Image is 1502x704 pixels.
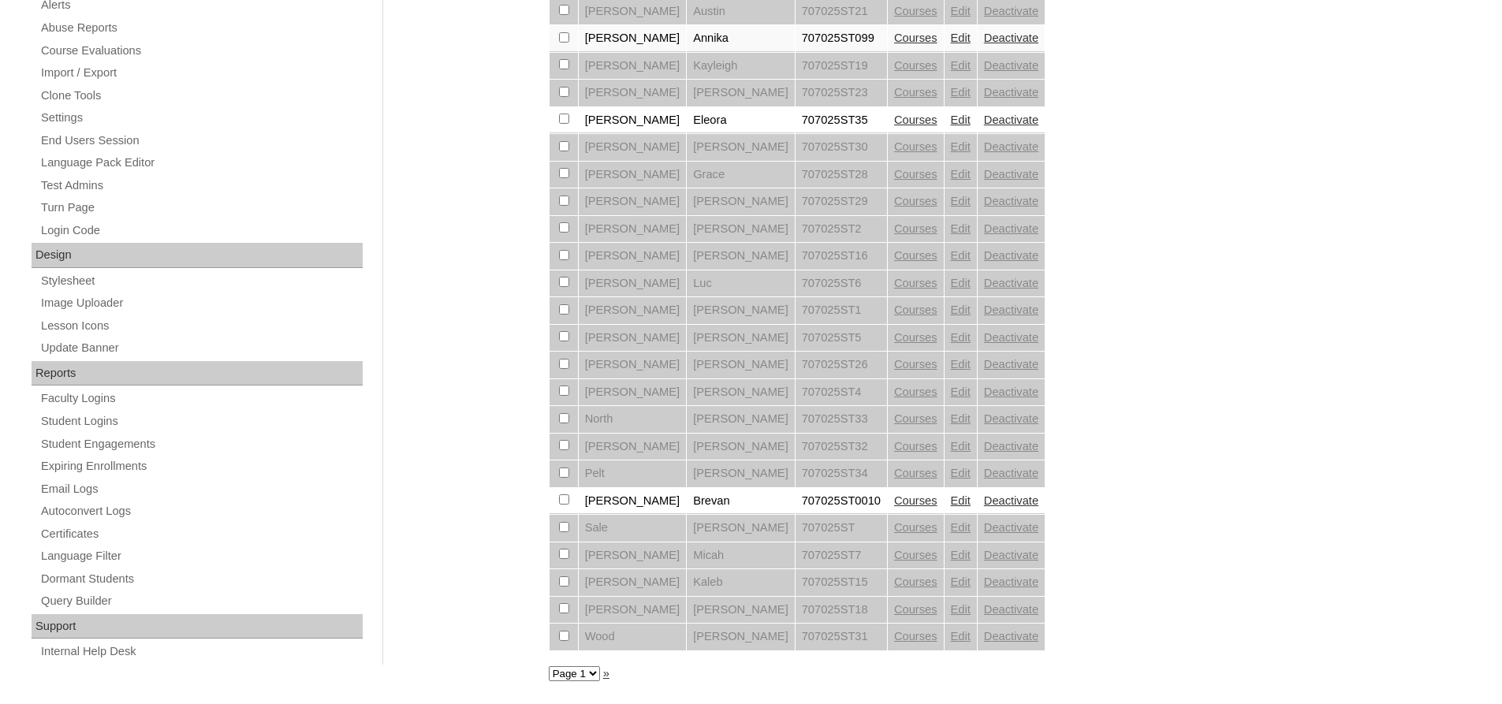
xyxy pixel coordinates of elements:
[579,460,687,487] td: Pelt
[984,358,1038,371] a: Deactivate
[951,494,971,507] a: Edit
[687,569,795,596] td: Kaleb
[894,440,937,453] a: Courses
[687,597,795,624] td: [PERSON_NAME]
[984,32,1038,44] a: Deactivate
[894,304,937,316] a: Courses
[894,412,937,425] a: Courses
[984,114,1038,126] a: Deactivate
[984,86,1038,99] a: Deactivate
[894,277,937,289] a: Courses
[687,488,795,515] td: Brevan
[687,297,795,324] td: [PERSON_NAME]
[796,488,887,515] td: 707025ST0010
[687,25,795,52] td: Annika
[894,249,937,262] a: Courses
[39,524,363,544] a: Certificates
[951,277,971,289] a: Edit
[951,549,971,561] a: Edit
[951,249,971,262] a: Edit
[39,41,363,61] a: Course Evaluations
[984,331,1038,344] a: Deactivate
[796,325,887,352] td: 707025ST5
[579,325,687,352] td: [PERSON_NAME]
[579,352,687,378] td: [PERSON_NAME]
[984,630,1038,643] a: Deactivate
[32,243,363,268] div: Design
[579,270,687,297] td: [PERSON_NAME]
[951,5,971,17] a: Edit
[951,168,971,181] a: Edit
[39,389,363,408] a: Faculty Logins
[796,434,887,460] td: 707025ST32
[39,338,363,358] a: Update Banner
[579,80,687,106] td: [PERSON_NAME]
[951,86,971,99] a: Edit
[894,549,937,561] a: Courses
[687,107,795,134] td: Eleora
[39,456,363,476] a: Expiring Enrollments
[579,216,687,243] td: [PERSON_NAME]
[984,575,1038,588] a: Deactivate
[951,32,971,44] a: Edit
[894,32,937,44] a: Courses
[579,379,687,406] td: [PERSON_NAME]
[579,134,687,161] td: [PERSON_NAME]
[796,597,887,624] td: 707025ST18
[39,198,363,218] a: Turn Page
[951,59,971,72] a: Edit
[796,80,887,106] td: 707025ST23
[796,460,887,487] td: 707025ST34
[984,521,1038,534] a: Deactivate
[951,222,971,235] a: Edit
[796,107,887,134] td: 707025ST35
[894,575,937,588] a: Courses
[796,624,887,650] td: 707025ST31
[951,630,971,643] a: Edit
[951,440,971,453] a: Edit
[984,467,1038,479] a: Deactivate
[951,575,971,588] a: Edit
[687,542,795,569] td: Micah
[687,270,795,297] td: Luc
[984,304,1038,316] a: Deactivate
[951,195,971,207] a: Edit
[579,406,687,433] td: North
[951,521,971,534] a: Edit
[687,460,795,487] td: [PERSON_NAME]
[796,297,887,324] td: 707025ST1
[894,358,937,371] a: Courses
[796,515,887,542] td: 707025ST
[39,316,363,336] a: Lesson Icons
[39,479,363,499] a: Email Logs
[39,271,363,291] a: Stylesheet
[39,131,363,151] a: End Users Session
[951,331,971,344] a: Edit
[39,18,363,38] a: Abuse Reports
[984,277,1038,289] a: Deactivate
[32,361,363,386] div: Reports
[579,542,687,569] td: [PERSON_NAME]
[951,467,971,479] a: Edit
[579,624,687,650] td: Wood
[951,114,971,126] a: Edit
[984,494,1038,507] a: Deactivate
[796,542,887,569] td: 707025ST7
[687,162,795,188] td: Grace
[687,434,795,460] td: [PERSON_NAME]
[984,168,1038,181] a: Deactivate
[894,331,937,344] a: Courses
[39,86,363,106] a: Clone Tools
[796,53,887,80] td: 707025ST19
[687,406,795,433] td: [PERSON_NAME]
[951,386,971,398] a: Edit
[579,53,687,80] td: [PERSON_NAME]
[796,25,887,52] td: 707025ST099
[951,412,971,425] a: Edit
[579,488,687,515] td: [PERSON_NAME]
[796,162,887,188] td: 707025ST28
[39,412,363,431] a: Student Logins
[984,5,1038,17] a: Deactivate
[39,501,363,521] a: Autoconvert Logs
[894,86,937,99] a: Courses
